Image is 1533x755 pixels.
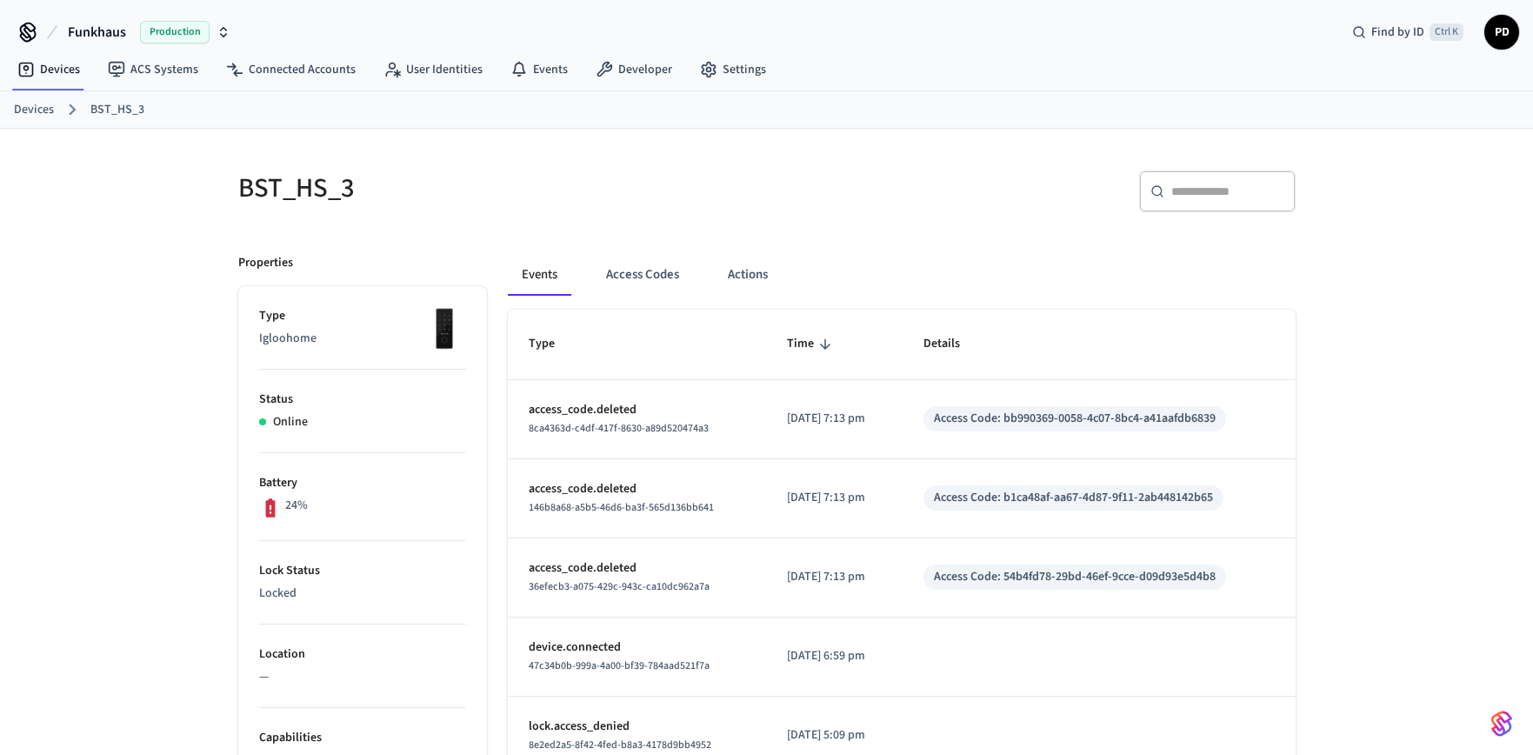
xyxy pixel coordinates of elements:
[529,579,710,594] span: 36efecb3-a075-429c-943c-ca10dc962a7a
[529,559,745,578] p: access_code.deleted
[259,645,466,664] p: Location
[934,489,1213,507] div: Access Code: b1ca48af-aa67-4d87-9f11-2ab448142b65
[1430,23,1463,41] span: Ctrl K
[1491,710,1512,738] img: SeamLogoGradient.69752ec5.svg
[1486,17,1517,48] span: PD
[923,331,983,357] span: Details
[787,410,882,428] p: [DATE] 7:13 pm
[787,568,882,586] p: [DATE] 7:13 pm
[497,54,582,85] a: Events
[68,22,126,43] span: Funkhaus
[686,54,780,85] a: Settings
[238,254,293,272] p: Properties
[529,401,745,419] p: access_code.deleted
[3,54,94,85] a: Devices
[934,568,1216,586] div: Access Code: 54b4fd78-29bd-46ef-9cce-d09d93e5d4b8
[787,489,882,507] p: [DATE] 7:13 pm
[529,421,709,436] span: 8ca4363d-c4df-417f-8630-a89d520474a3
[238,170,757,206] h5: BST_HS_3
[259,330,466,348] p: Igloohome
[529,500,714,515] span: 146b8a68-a5b5-46d6-ba3f-565d136bb641
[1484,15,1519,50] button: PD
[423,307,466,351] img: igloohome_deadbolt_2e
[529,331,577,357] span: Type
[787,726,882,745] p: [DATE] 5:09 pm
[529,738,711,752] span: 8e2ed2a5-8f42-4fed-b8a3-4178d9bb4952
[285,497,308,515] p: 24%
[787,647,882,665] p: [DATE] 6:59 pm
[259,729,466,747] p: Capabilities
[714,254,782,296] button: Actions
[259,307,466,325] p: Type
[140,21,210,43] span: Production
[582,54,686,85] a: Developer
[508,254,1296,296] div: ant example
[259,562,466,580] p: Lock Status
[259,391,466,409] p: Status
[592,254,693,296] button: Access Codes
[259,585,466,603] p: Locked
[14,101,54,119] a: Devices
[94,54,212,85] a: ACS Systems
[529,658,710,673] span: 47c34b0b-999a-4a00-bf39-784aad521f7a
[787,331,836,357] span: Time
[1338,17,1477,48] div: Find by IDCtrl K
[259,668,466,686] p: —
[259,474,466,492] p: Battery
[1371,23,1424,41] span: Find by ID
[212,54,370,85] a: Connected Accounts
[508,254,571,296] button: Events
[529,638,745,657] p: device.connected
[273,413,308,431] p: Online
[370,54,497,85] a: User Identities
[934,410,1216,428] div: Access Code: bb990369-0058-4c07-8bc4-a41aafdb6839
[529,480,745,498] p: access_code.deleted
[90,101,144,119] a: BST_HS_3
[529,718,745,736] p: lock.access_denied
